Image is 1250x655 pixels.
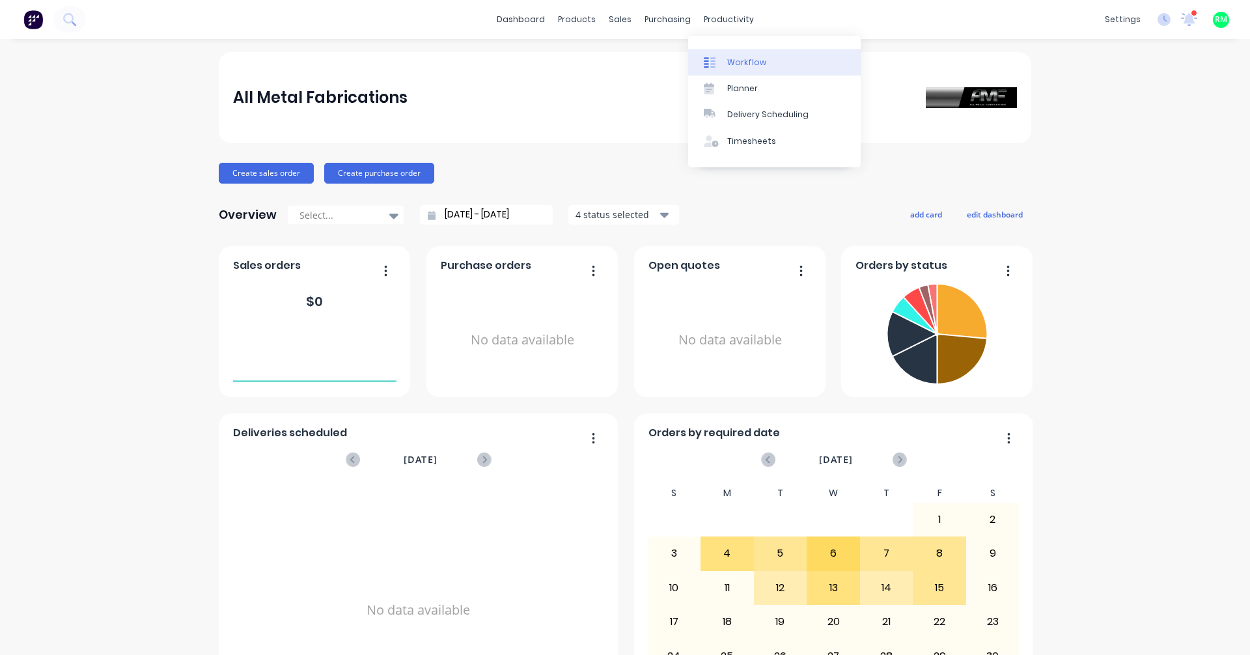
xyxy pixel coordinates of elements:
[23,10,43,29] img: Factory
[602,10,638,29] div: sales
[861,606,913,638] div: 21
[1098,10,1147,29] div: settings
[648,606,701,638] div: 17
[727,109,809,120] div: Delivery Scheduling
[688,128,861,154] a: Timesheets
[441,279,604,402] div: No data available
[568,205,679,225] button: 4 status selected
[701,484,754,503] div: M
[913,606,965,638] div: 22
[688,49,861,75] a: Workflow
[926,87,1017,108] img: All Metal Fabrications
[306,292,323,311] div: $ 0
[490,10,551,29] a: dashboard
[755,606,807,638] div: 19
[701,572,753,604] div: 11
[648,425,780,441] span: Orders by required date
[967,537,1019,570] div: 9
[648,279,812,402] div: No data available
[688,102,861,128] a: Delivery Scheduling
[967,606,1019,638] div: 23
[648,258,720,273] span: Open quotes
[861,537,913,570] div: 7
[755,572,807,604] div: 12
[648,572,701,604] div: 10
[860,484,913,503] div: T
[551,10,602,29] div: products
[727,83,758,94] div: Planner
[913,537,965,570] div: 8
[701,606,753,638] div: 18
[967,572,1019,604] div: 16
[697,10,760,29] div: productivity
[219,202,277,228] div: Overview
[701,537,753,570] div: 4
[807,606,859,638] div: 20
[958,206,1031,223] button: edit dashboard
[807,572,859,604] div: 13
[967,503,1019,536] div: 2
[807,537,859,570] div: 6
[648,537,701,570] div: 3
[755,537,807,570] div: 5
[324,163,434,184] button: Create purchase order
[819,453,853,467] span: [DATE]
[1215,14,1227,25] span: RM
[233,258,301,273] span: Sales orders
[688,76,861,102] a: Planner
[754,484,807,503] div: T
[807,484,860,503] div: W
[966,484,1020,503] div: S
[913,503,965,536] div: 1
[855,258,947,273] span: Orders by status
[648,484,701,503] div: S
[576,208,658,221] div: 4 status selected
[727,57,766,68] div: Workflow
[913,572,965,604] div: 15
[404,453,437,467] span: [DATE]
[861,572,913,604] div: 14
[902,206,951,223] button: add card
[727,135,776,147] div: Timesheets
[441,258,531,273] span: Purchase orders
[913,484,966,503] div: F
[638,10,697,29] div: purchasing
[219,163,314,184] button: Create sales order
[233,85,408,111] div: All Metal Fabrications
